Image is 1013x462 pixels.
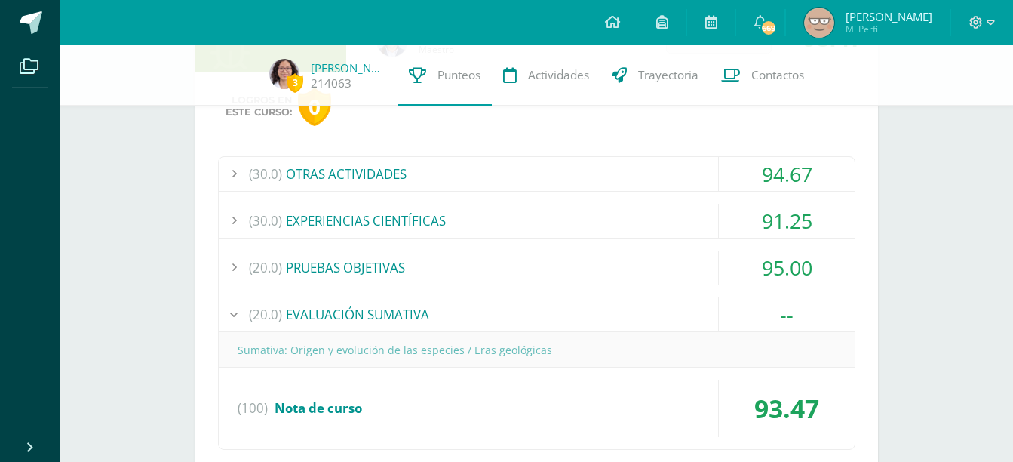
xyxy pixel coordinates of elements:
span: (30.0) [249,157,282,191]
span: (20.0) [249,297,282,331]
span: 669 [760,20,777,36]
span: Mi Perfil [846,23,932,35]
a: Contactos [710,45,815,106]
div: OTRAS ACTIVIDADES [219,157,855,191]
span: Trayectoria [638,67,698,83]
img: 47ab6e88b84ef07cb5b2f01725970499.png [269,59,299,89]
div: EVALUACIÓN SUMATIVA [219,297,855,331]
div: 94.67 [719,157,855,191]
span: [PERSON_NAME] [846,9,932,24]
div: -- [719,297,855,331]
span: Punteos [437,67,480,83]
a: [PERSON_NAME] [311,60,386,75]
a: Punteos [398,45,492,106]
div: Sumativa: Origen y evolución de las especies / Eras geológicas [219,333,855,367]
div: EXPERIENCIAS CIENTÍFICAS [219,204,855,238]
a: Actividades [492,45,600,106]
span: Nota de curso [275,399,362,417]
div: 93.47 [719,380,855,437]
span: Logros en este curso: [226,94,292,119]
div: PRUEBAS OBJETIVAS [219,251,855,285]
a: Trayectoria [600,45,710,106]
span: (30.0) [249,204,282,238]
img: c937af9e2dc6552eaaeeeeac0bdbb44b.png [804,8,834,38]
span: Contactos [751,67,804,83]
div: 95.00 [719,251,855,285]
span: (20.0) [249,251,282,285]
a: 214063 [311,75,351,91]
div: 91.25 [719,204,855,238]
span: 3 [287,73,303,92]
span: Actividades [528,67,589,83]
div: 0 [298,88,331,126]
span: (100) [238,380,268,437]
